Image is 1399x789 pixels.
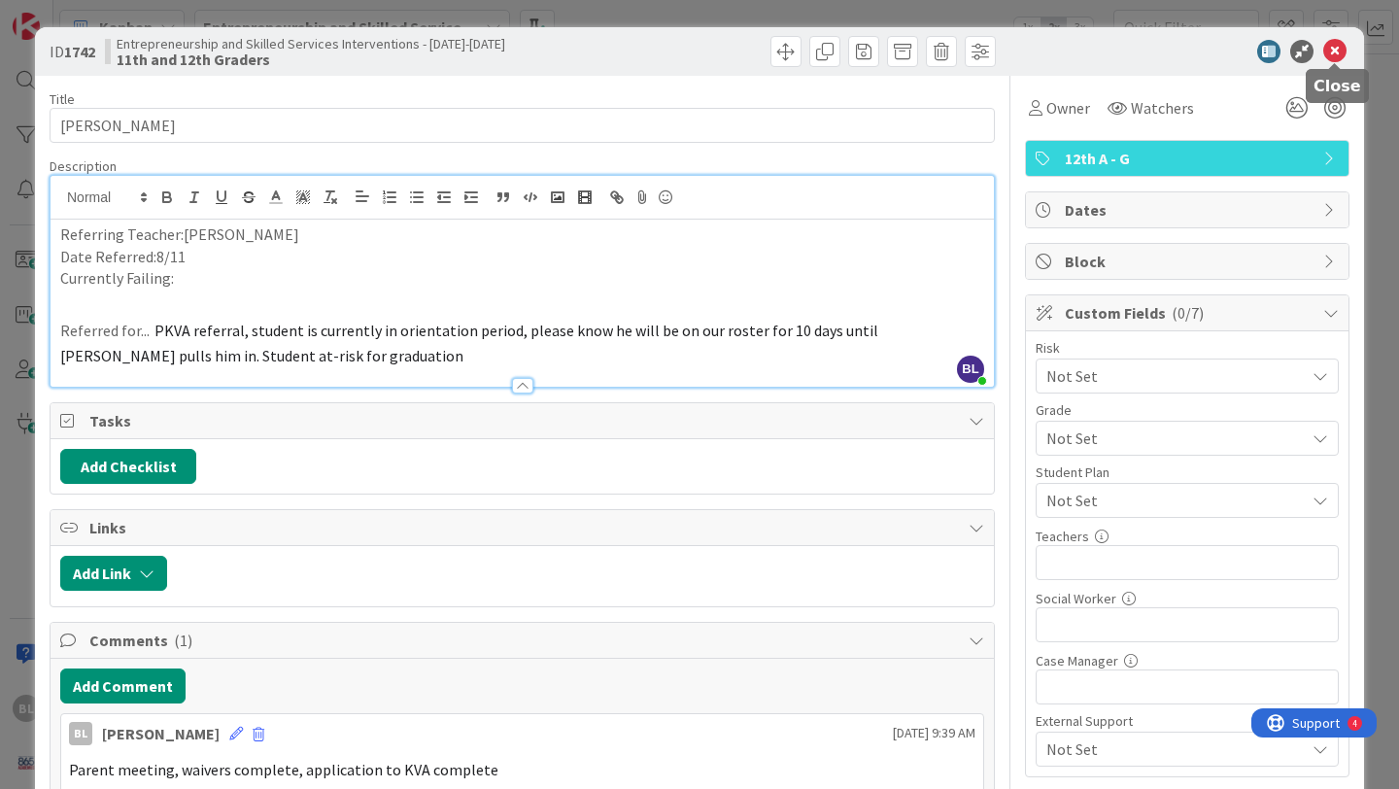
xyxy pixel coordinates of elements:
[1046,362,1295,390] span: Not Set
[1065,250,1314,273] span: Block
[1314,77,1361,95] h5: Close
[1131,96,1194,120] span: Watchers
[50,108,995,143] input: type card name here...
[69,722,92,745] div: BL
[89,629,959,652] span: Comments
[1046,425,1295,452] span: Not Set
[64,42,95,61] b: 1742
[101,8,106,23] div: 4
[1036,590,1116,607] label: Social Worker
[50,90,75,108] label: Title
[60,223,984,246] p: Referring Teacher:[PERSON_NAME]
[1036,714,1339,728] div: External Support
[1065,301,1314,325] span: Custom Fields
[1046,489,1305,512] span: Not Set
[117,51,505,67] b: 11th and 12th Graders
[41,3,88,26] span: Support
[1065,198,1314,222] span: Dates
[60,246,984,268] p: Date Referred:8/11
[50,40,95,63] span: ID
[60,267,984,290] p: Currently Failing:
[60,556,167,591] button: Add Link
[89,516,959,539] span: Links
[174,631,192,650] span: ( 1 )
[1036,403,1339,417] div: Grade
[60,669,186,703] button: Add Comment
[69,760,498,779] span: Parent meeting, waivers complete, application to KVA complete
[1036,528,1089,545] label: Teachers
[1172,303,1204,323] span: ( 0/7 )
[1036,341,1339,355] div: Risk
[1046,738,1305,761] span: Not Set
[60,321,881,365] span: PKVA referral, student is currently in orientation period, please know he will be on our roster f...
[60,449,196,484] button: Add Checklist
[957,356,984,383] span: BL
[117,36,505,51] span: Entrepreneurship and Skilled Services Interventions - [DATE]-[DATE]
[1065,147,1314,170] span: 12th A - G
[50,157,117,175] span: Description
[1036,652,1118,669] label: Case Manager
[893,723,975,743] span: [DATE] 9:39 AM
[60,312,984,367] p: Referred for...
[102,722,220,745] div: [PERSON_NAME]
[1046,96,1090,120] span: Owner
[1036,465,1339,479] div: Student Plan
[89,409,959,432] span: Tasks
